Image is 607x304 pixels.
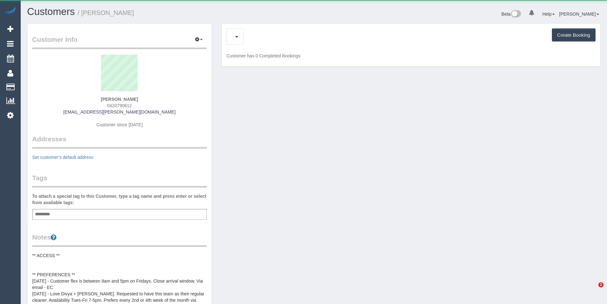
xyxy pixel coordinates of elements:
a: Help [542,11,555,17]
span: 0420790612 [107,103,132,108]
a: Set customer's default address [32,155,93,160]
legend: Tags [32,173,207,188]
span: Customer since [DATE] [96,122,142,127]
iframe: Intercom live chat [585,282,601,298]
p: Customer has 0 Completed Bookings [227,53,596,59]
legend: Customer Info [32,35,207,49]
a: Customers [27,6,75,17]
button: Create Booking [552,28,596,42]
span: 2 [598,282,603,287]
a: [EMAIL_ADDRESS][PERSON_NAME][DOMAIN_NAME] [63,109,176,115]
a: [PERSON_NAME] [559,11,599,17]
img: Automaid Logo [4,6,17,15]
legend: Notes [32,233,207,247]
a: Beta [502,11,521,17]
strong: [PERSON_NAME] [101,97,138,102]
label: To attach a special tag to this Customer, type a tag name and press enter or select from availabl... [32,193,207,206]
small: / [PERSON_NAME] [78,9,134,16]
img: New interface [510,10,521,19]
